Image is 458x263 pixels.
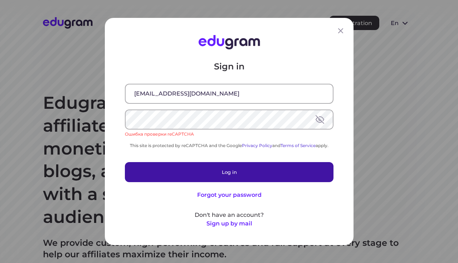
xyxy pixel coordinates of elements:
div: This site is protected by reCAPTCHA and the Google and apply. [125,143,333,148]
a: Privacy Policy [242,143,272,148]
input: Email [126,84,333,103]
button: Sign up by mail [206,219,252,228]
a: Terms of Service [281,143,316,148]
img: Edugram Logo [198,35,260,49]
div: Ошибка проверки reCAPTCHA [125,131,333,137]
button: Forgot your password [197,191,261,199]
p: Sign in [125,61,333,72]
p: Don't have an account? [125,211,333,219]
button: Log in [125,162,333,182]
